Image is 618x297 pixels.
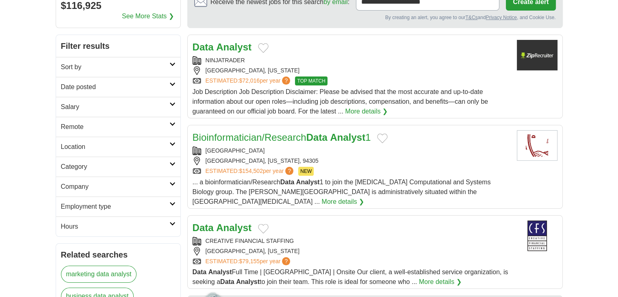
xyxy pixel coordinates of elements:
[56,35,180,57] h2: Filter results
[193,269,508,285] span: Full Time | [GEOGRAPHIC_DATA] | Onsite Our client, a well-established service organization, is se...
[298,167,314,176] span: NEW
[486,15,517,20] a: Privacy Notice
[239,258,260,264] span: $79,155
[280,179,295,186] strong: Data
[193,88,488,115] span: Job Description Job Description Disclaimer: Please be advised that the most accurate and up-to-da...
[236,278,260,285] strong: Analyst
[56,137,180,157] a: Location
[193,56,510,65] div: NINJATRADER
[220,278,234,285] strong: Data
[61,82,169,92] h2: Date posted
[61,102,169,112] h2: Salary
[282,257,290,265] span: ?
[206,147,265,154] a: [GEOGRAPHIC_DATA]
[239,77,260,84] span: $72,016
[306,132,327,143] strong: Data
[56,117,180,137] a: Remote
[61,122,169,132] h2: Remote
[56,157,180,177] a: Category
[61,266,137,283] a: marketing data analyst
[61,142,169,152] h2: Location
[193,269,207,275] strong: Data
[216,222,252,233] strong: Analyst
[56,57,180,77] a: Sort by
[258,43,269,53] button: Add to favorite jobs
[285,167,293,175] span: ?
[465,15,477,20] a: T&Cs
[377,133,388,143] button: Add to favorite jobs
[193,247,510,256] div: [GEOGRAPHIC_DATA], [US_STATE]
[517,40,557,70] img: Company logo
[517,221,557,251] img: Creative Financial Staffing logo
[61,62,169,72] h2: Sort by
[193,222,214,233] strong: Data
[206,76,292,85] a: ESTIMATED:$72,016per year?
[295,76,327,85] span: TOP MATCH
[330,132,365,143] strong: Analyst
[193,66,510,75] div: [GEOGRAPHIC_DATA], [US_STATE]
[56,197,180,216] a: Employment type
[61,222,169,231] h2: Hours
[517,130,557,161] img: Stanford University logo
[296,179,320,186] strong: Analyst
[56,97,180,117] a: Salary
[193,132,371,143] a: Bioinformatician/ResearchData Analyst1
[206,257,292,266] a: ESTIMATED:$79,155per year?
[193,41,252,52] a: Data Analyst
[208,269,232,275] strong: Analyst
[61,249,176,261] h2: Related searches
[322,197,364,207] a: More details ❯
[345,107,388,116] a: More details ❯
[193,157,510,165] div: [GEOGRAPHIC_DATA], [US_STATE], 94305
[56,216,180,236] a: Hours
[61,162,169,172] h2: Category
[239,168,262,174] span: $154,502
[56,77,180,97] a: Date posted
[61,202,169,212] h2: Employment type
[206,238,294,244] a: CREATIVE FINANCIAL STAFFING
[56,177,180,197] a: Company
[193,179,491,205] span: ... a bioinformatician/Research 1 to join the [MEDICAL_DATA] Computational and Systems Biology gr...
[193,222,252,233] a: Data Analyst
[258,224,269,234] button: Add to favorite jobs
[419,277,462,287] a: More details ❯
[216,41,252,52] strong: Analyst
[282,76,290,85] span: ?
[193,41,214,52] strong: Data
[206,167,295,176] a: ESTIMATED:$154,502per year?
[122,11,174,21] a: See More Stats ❯
[194,14,556,21] div: By creating an alert, you agree to our and , and Cookie Use.
[61,182,169,192] h2: Company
